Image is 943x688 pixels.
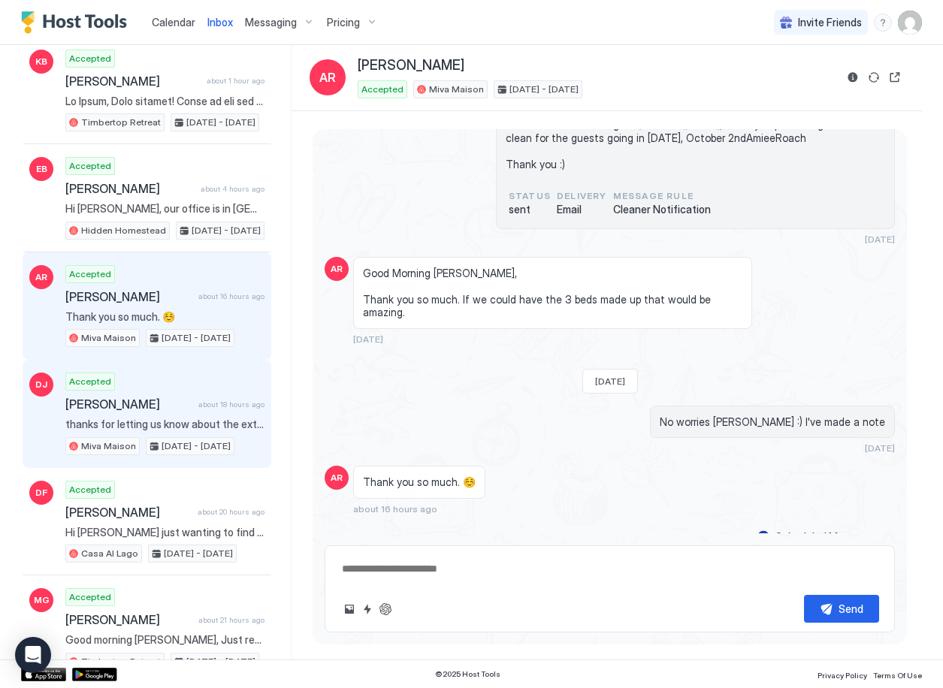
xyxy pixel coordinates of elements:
span: about 4 hours ago [201,184,264,194]
span: Hidden Homestead [81,224,166,237]
span: [DATE] - [DATE] [186,116,255,129]
span: sent [509,203,551,216]
div: Send [839,601,863,617]
span: Accepted [69,267,111,281]
span: Thank you so much. ☺️ [65,310,264,324]
span: EB [36,162,47,176]
span: No worries [PERSON_NAME] :) I've made a note [660,415,885,429]
button: Upload image [340,600,358,618]
span: [PERSON_NAME] [65,505,192,520]
span: Inbox [207,16,233,29]
span: [DATE] [865,234,895,245]
span: about 20 hours ago [198,507,264,517]
span: Lo Ipsum, Dolo sitamet! Conse ad eli sed do eius temp! 😁✨ I utla etdolo ma ali en adminim veni qu... [65,95,264,108]
span: DF [35,486,47,499]
span: Good Morning [PERSON_NAME], Thank you so much. If we could have the 3 beds made up that would be ... [363,267,742,319]
span: Pricing [327,16,360,29]
span: Cleaner Notification [613,203,711,216]
span: AR [35,270,47,284]
a: Inbox [207,14,233,30]
span: [DATE] - [DATE] [162,331,231,345]
span: Privacy Policy [818,671,867,680]
span: DJ [35,378,47,391]
span: Thank you so much. ☺️ [363,475,476,489]
span: [PERSON_NAME] [65,397,192,412]
a: Google Play Store [72,668,117,681]
span: Terms Of Use [873,671,922,680]
button: Send [804,595,879,623]
span: Hi [PERSON_NAME], our office is in [GEOGRAPHIC_DATA]. 😊 Yes I believe it may be blue - may have l... [65,202,264,216]
span: [DATE] [353,333,383,345]
span: Timbertop Retreat [81,116,161,129]
span: [DATE] - [DATE] [186,655,255,668]
button: ChatGPT Auto Reply [376,600,394,618]
span: AR [331,262,343,276]
span: [DATE] - [DATE] [192,224,261,237]
span: [DATE] [595,376,625,387]
span: about 1 hour ago [207,76,264,86]
span: [DATE] - [DATE] [162,439,231,453]
div: Scheduled Messages [775,529,878,545]
span: Good morning [PERSON_NAME], Just reaching out to let you know we are very excited to be staying a... [65,633,264,647]
span: [PERSON_NAME] [65,181,195,196]
span: AR [331,471,343,484]
span: Invite Friends [798,16,862,29]
span: [PERSON_NAME] [65,612,192,627]
span: [DATE] - [DATE] [164,547,233,560]
span: Accepted [69,375,111,388]
span: Email [557,203,607,216]
span: Miva Maison [81,331,136,345]
span: status [509,189,551,203]
a: Terms Of Use [873,666,922,682]
span: thanks for letting us know about the extra bin bags [PERSON_NAME], we usually do leave a few extr... [65,418,264,431]
span: Accepted [361,83,403,96]
span: Miva Maison [81,439,136,453]
button: Reservation information [844,68,862,86]
span: Accepted [69,159,111,173]
span: [PERSON_NAME] [358,57,464,74]
span: about 21 hours ago [198,615,264,625]
a: App Store [21,668,66,681]
div: menu [874,14,892,32]
span: about 18 hours ago [198,400,264,409]
span: Casa Al Lago [81,547,138,560]
a: Privacy Policy [818,666,867,682]
span: Miva Maison [429,83,484,96]
span: Accepted [69,52,111,65]
span: [PERSON_NAME] [65,289,192,304]
span: Calendar [152,16,195,29]
span: Message Rule [613,189,711,203]
span: Messaging [245,16,297,29]
span: © 2025 Host Tools [435,669,500,679]
span: Accepted [69,590,111,604]
div: User profile [898,11,922,35]
span: MG [34,593,50,607]
span: KB [35,55,47,68]
span: about 16 hours ago [353,503,437,514]
button: Quick reply [358,600,376,618]
button: Scheduled Messages [755,527,895,547]
div: Open Intercom Messenger [15,637,51,673]
button: Sync reservation [865,68,883,86]
button: Open reservation [886,68,904,86]
span: Accepted [69,483,111,496]
span: Delivery [557,189,607,203]
span: Hello [PERSON_NAME], We have a new booking for [PERSON_NAME], could you please organise a clean f... [506,92,885,170]
span: AR [319,68,336,86]
span: about 16 hours ago [198,291,264,301]
span: Timbertop Retreat [81,655,161,668]
span: Hi [PERSON_NAME] just wanting to find out how far out can you take bookings? The booking would be... [65,526,264,539]
a: Calendar [152,14,195,30]
span: [DATE] [865,442,895,454]
span: [DATE] - [DATE] [509,83,579,96]
span: [PERSON_NAME] [65,74,201,89]
a: Host Tools Logo [21,11,134,34]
